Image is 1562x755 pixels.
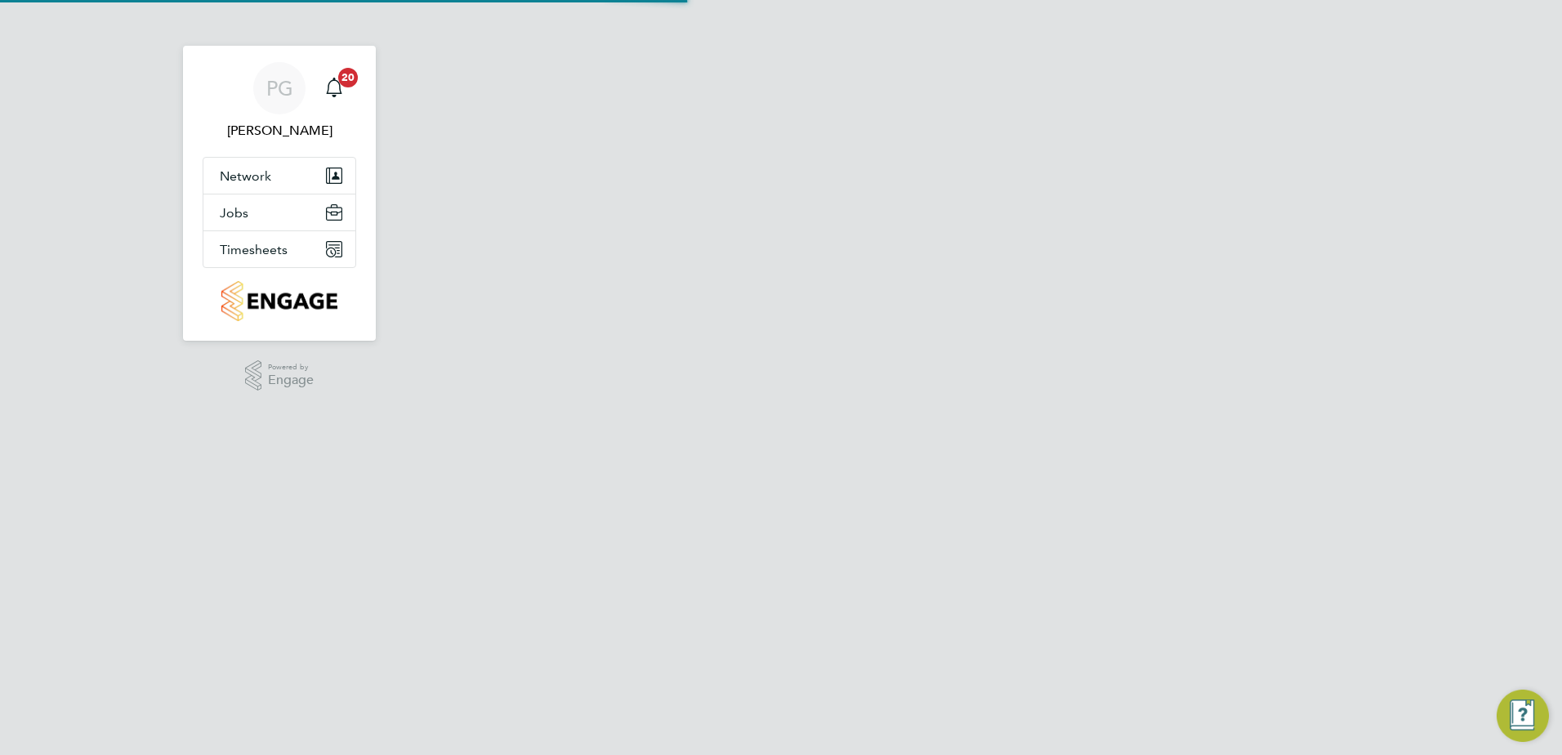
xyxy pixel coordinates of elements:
[183,46,376,341] nav: Main navigation
[268,373,314,387] span: Engage
[203,281,356,321] a: Go to home page
[220,205,248,221] span: Jobs
[203,121,356,141] span: Paul Grayston
[1497,690,1549,742] button: Engage Resource Center
[203,158,355,194] button: Network
[220,242,288,257] span: Timesheets
[220,168,271,184] span: Network
[245,360,315,391] a: Powered byEngage
[266,78,293,99] span: PG
[203,62,356,141] a: PG[PERSON_NAME]
[268,360,314,374] span: Powered by
[338,68,358,87] span: 20
[221,281,337,321] img: countryside-properties-logo-retina.png
[318,62,350,114] a: 20
[203,194,355,230] button: Jobs
[203,231,355,267] button: Timesheets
